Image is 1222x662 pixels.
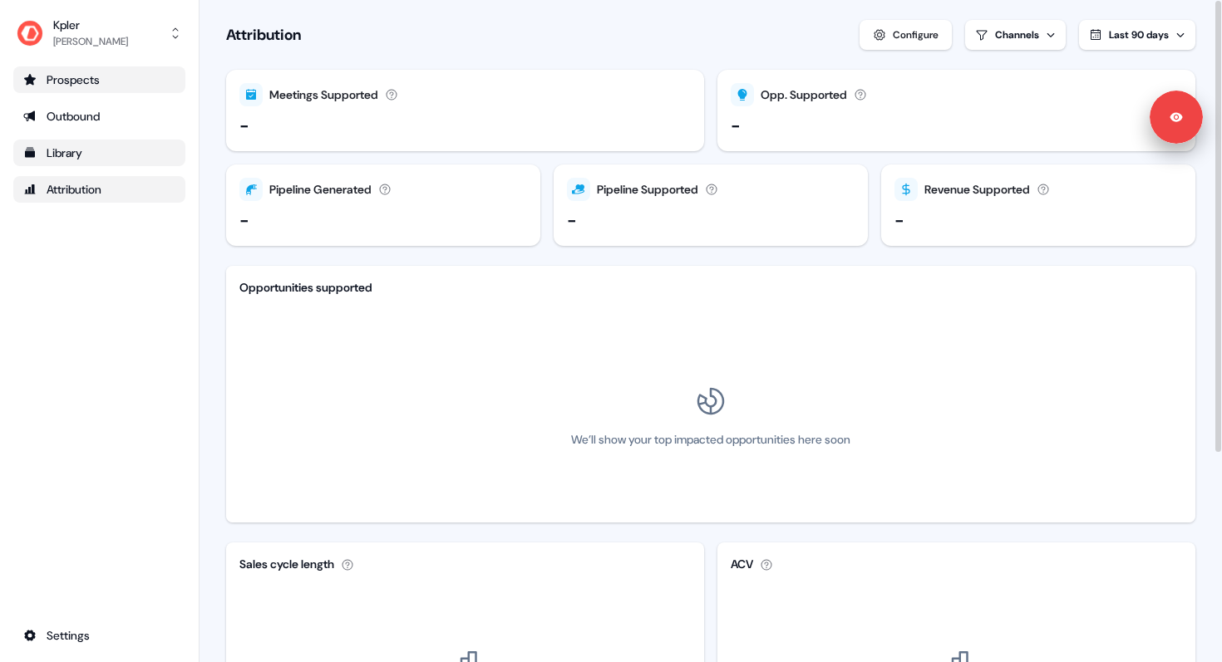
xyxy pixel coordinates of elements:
[23,108,175,125] div: Outbound
[731,556,753,573] div: ACV
[23,145,175,161] div: Library
[881,164,1195,246] button: Revenue Supported-
[731,113,741,138] div: -
[269,86,378,104] div: Meetings Supported
[226,70,704,151] button: Meetings Supported-
[13,103,185,130] a: Go to outbound experience
[995,27,1039,42] div: Channels
[894,208,904,233] div: -
[23,627,175,644] div: Settings
[226,25,301,45] h1: Attribution
[13,176,185,203] a: Go to attribution
[226,164,540,246] button: Pipeline Generated-
[23,181,175,198] div: Attribution
[239,279,372,297] div: Opportunities supported
[597,181,698,199] div: Pipeline Supported
[571,431,850,449] div: We’ll show your top impacted opportunities here soon
[269,181,372,199] div: Pipeline Generated
[924,181,1030,199] div: Revenue Supported
[53,33,128,50] div: [PERSON_NAME]
[13,140,185,166] a: Go to templates
[239,556,334,573] div: Sales cycle length
[554,164,868,246] button: Pipeline Supported-
[13,622,185,649] a: Go to integrations
[1079,20,1195,50] button: Last 90 days
[13,66,185,93] a: Go to prospects
[239,113,249,138] div: -
[965,20,1066,50] button: Channels
[860,20,952,50] button: Configure
[13,13,185,53] button: Kpler[PERSON_NAME]
[893,27,939,43] div: Configure
[239,208,249,233] div: -
[761,86,847,104] div: Opp. Supported
[23,71,175,88] div: Prospects
[567,208,577,233] div: -
[53,17,128,33] div: Kpler
[1109,28,1169,42] span: Last 90 days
